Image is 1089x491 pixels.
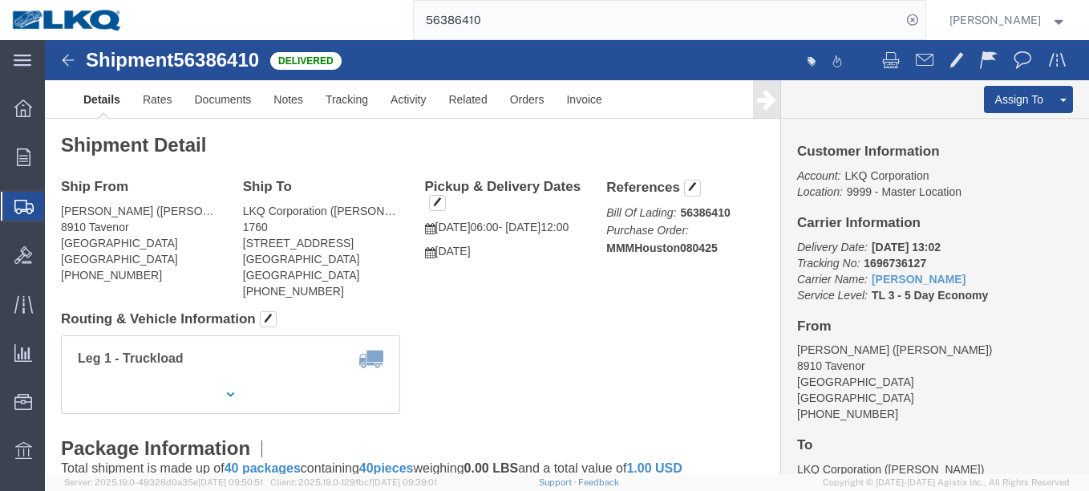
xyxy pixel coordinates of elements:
[11,8,123,32] img: logo
[64,477,263,487] span: Server: 2025.19.0-49328d0a35e
[539,477,579,487] a: Support
[45,40,1089,474] iframe: FS Legacy Container
[949,10,1067,30] button: [PERSON_NAME]
[578,477,619,487] a: Feedback
[198,477,263,487] span: [DATE] 09:50:51
[270,477,437,487] span: Client: 2025.19.0-129fbcf
[823,476,1070,489] span: Copyright © [DATE]-[DATE] Agistix Inc., All Rights Reserved
[414,1,901,39] input: Search for shipment number, reference number
[372,477,437,487] span: [DATE] 09:39:01
[949,11,1041,29] span: Charan Munikrishnappa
